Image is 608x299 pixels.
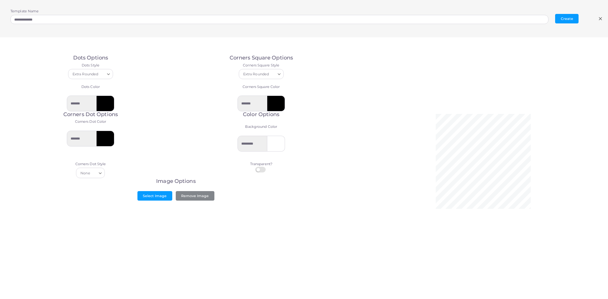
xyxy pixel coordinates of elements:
label: Transparent? [250,162,272,167]
h3: Corners Square Options [179,55,343,61]
label: Corners Dot Color [75,119,106,124]
button: Remove Image [176,191,214,201]
button: Select Image [137,191,172,201]
h3: Dots Options [9,55,173,61]
button: Create [555,14,579,23]
label: Template Name [10,9,39,14]
input: Search for option [100,71,104,78]
h3: Image Options [9,178,343,184]
label: Dots Style [82,63,99,68]
div: Search for option [239,69,284,79]
label: Corners Dot Style [75,162,106,167]
input: Search for option [92,170,96,177]
span: Extra Rounded [72,71,99,78]
h3: Corners Dot Options [9,111,173,118]
label: Corners Square Style [243,63,279,68]
span: Extra Rounded [242,71,270,78]
span: None [79,170,91,177]
input: Search for option [270,71,275,78]
label: Corners Square Color [243,84,280,90]
label: Dots Color [81,84,100,90]
label: Background Color [245,124,277,129]
h3: Color Options [179,111,343,118]
div: Search for option [68,69,113,79]
div: Search for option [76,168,105,178]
